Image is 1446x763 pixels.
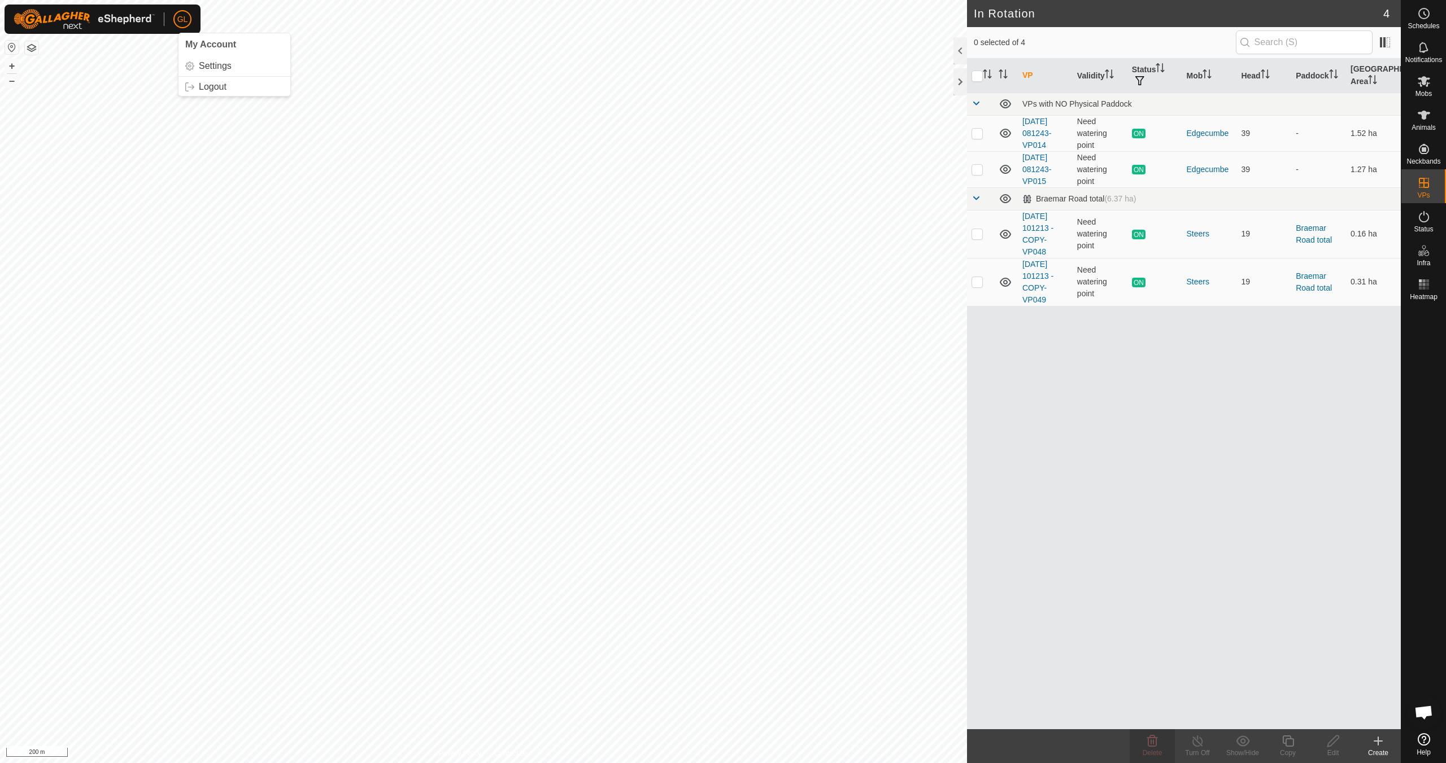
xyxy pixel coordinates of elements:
div: Edgecumbe [1187,164,1232,176]
th: Validity [1073,59,1127,93]
a: Help [1401,729,1446,760]
th: Head [1236,59,1291,93]
a: Contact Us [495,748,528,758]
div: Braemar Road total [1022,194,1136,204]
p-sorticon: Activate to sort [1203,71,1212,80]
span: My Account [185,40,236,49]
span: Animals [1412,124,1436,131]
p-sorticon: Activate to sort [1156,65,1165,74]
span: ON [1132,165,1146,174]
td: 1.27 ha [1346,151,1401,187]
button: Reset Map [5,41,19,54]
h2: In Rotation [974,7,1383,20]
th: Paddock [1291,59,1346,93]
input: Search (S) [1236,30,1373,54]
span: Settings [199,62,232,71]
span: Logout [199,82,227,91]
td: 19 [1236,210,1291,258]
td: 0.31 ha [1346,258,1401,306]
img: Gallagher Logo [14,9,155,29]
span: ON [1132,278,1146,287]
div: Steers [1187,228,1232,240]
a: Braemar Road total [1296,223,1332,244]
a: [DATE] 081243-VP014 [1022,117,1051,150]
span: 4 [1383,5,1390,22]
th: VP [1018,59,1073,93]
span: (6.37 ha) [1104,194,1136,203]
div: Copy [1265,748,1310,758]
span: Heatmap [1410,293,1438,300]
span: Notifications [1405,56,1442,63]
span: Help [1417,749,1431,756]
p-sorticon: Activate to sort [1105,71,1114,80]
td: Need watering point [1073,258,1127,306]
td: Need watering point [1073,210,1127,258]
a: Settings [178,57,290,75]
td: 1.52 ha [1346,115,1401,151]
td: - [1291,115,1346,151]
td: 39 [1236,151,1291,187]
div: Steers [1187,276,1232,288]
span: Neckbands [1406,158,1440,165]
div: Create [1356,748,1401,758]
td: Need watering point [1073,115,1127,151]
span: Delete [1143,749,1162,757]
button: – [5,74,19,87]
a: Privacy Policy [439,748,481,758]
span: Mobs [1415,90,1432,97]
p-sorticon: Activate to sort [1261,71,1270,80]
p-sorticon: Activate to sort [999,71,1008,80]
span: Status [1414,226,1433,233]
p-sorticon: Activate to sort [983,71,992,80]
p-sorticon: Activate to sort [1329,71,1338,80]
span: GL [177,14,188,25]
span: VPs [1417,192,1430,199]
span: ON [1132,230,1146,239]
a: [DATE] 101213 - COPY-VP048 [1022,212,1053,256]
th: [GEOGRAPHIC_DATA] Area [1346,59,1401,93]
p-sorticon: Activate to sort [1368,77,1377,86]
div: Edgecumbe [1187,128,1232,139]
a: [DATE] 081243-VP015 [1022,153,1051,186]
div: VPs with NO Physical Paddock [1022,99,1396,108]
div: Turn Off [1175,748,1220,758]
a: [DATE] 101213 - COPY-VP049 [1022,260,1053,304]
td: - [1291,151,1346,187]
td: Need watering point [1073,151,1127,187]
span: 0 selected of 4 [974,37,1236,49]
button: + [5,59,19,73]
button: Map Layers [25,41,38,55]
td: 39 [1236,115,1291,151]
div: Open chat [1407,695,1441,729]
td: 0.16 ha [1346,210,1401,258]
a: Braemar Road total [1296,271,1332,292]
th: Status [1127,59,1182,93]
span: Schedules [1408,23,1439,29]
td: 19 [1236,258,1291,306]
span: Infra [1417,260,1430,266]
div: Show/Hide [1220,748,1265,758]
th: Mob [1182,59,1237,93]
a: Logout [178,78,290,96]
span: ON [1132,129,1146,138]
div: Edit [1310,748,1356,758]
